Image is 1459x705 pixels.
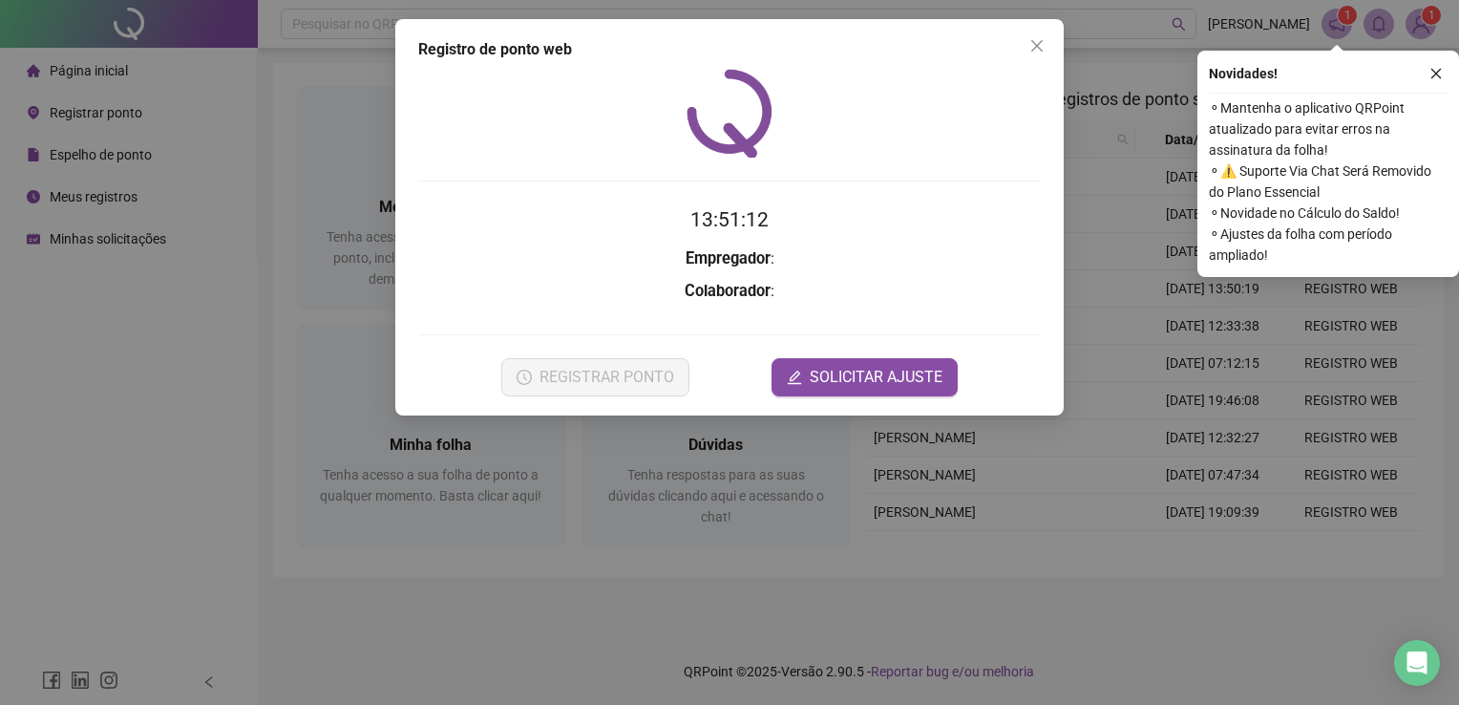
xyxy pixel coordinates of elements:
strong: Empregador [686,249,771,267]
time: 13:51:12 [690,208,769,231]
img: QRPoint [687,69,772,158]
span: ⚬ ⚠️ Suporte Via Chat Será Removido do Plano Essencial [1209,160,1448,203]
span: Novidades ! [1209,63,1278,84]
button: editSOLICITAR AJUSTE [772,358,958,396]
button: Close [1022,31,1052,61]
span: close [1429,67,1443,80]
span: ⚬ Novidade no Cálculo do Saldo! [1209,203,1448,224]
div: Open Intercom Messenger [1394,640,1440,686]
span: ⚬ Ajustes da folha com período ampliado! [1209,224,1448,266]
strong: Colaborador [685,282,771,300]
div: Registro de ponto web [418,38,1041,61]
h3: : [418,279,1041,304]
button: REGISTRAR PONTO [501,358,689,396]
span: ⚬ Mantenha o aplicativo QRPoint atualizado para evitar erros na assinatura da folha! [1209,97,1448,160]
span: SOLICITAR AJUSTE [810,366,942,389]
h3: : [418,246,1041,271]
span: close [1029,38,1045,53]
span: edit [787,370,802,385]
